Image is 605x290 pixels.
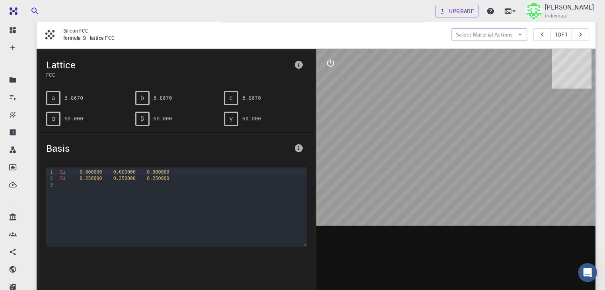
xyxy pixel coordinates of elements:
[545,2,594,12] p: [PERSON_NAME]
[63,35,82,41] span: formula
[526,3,542,19] img: Gustavo Araujo
[60,176,66,181] span: Si
[51,115,55,122] span: α
[533,28,589,41] div: pager
[140,95,144,102] span: b
[242,112,261,126] pre: 60.000
[80,176,102,181] span: 0.250000
[451,28,527,41] button: Select Material Actions
[545,12,568,20] span: Individual
[113,176,136,181] span: 0.250000
[113,169,136,175] span: 0.000000
[291,57,307,73] button: info
[64,112,83,126] pre: 60.000
[82,35,90,41] span: Si
[154,112,172,126] pre: 60.000
[63,27,445,34] p: Silicon FCC
[291,140,307,156] button: info
[46,175,54,182] div: 2
[578,263,597,282] iframe: Intercom live chat
[46,169,54,175] div: 1
[154,91,172,105] pre: 3.8670
[435,5,479,17] a: Upgrade
[147,169,169,175] span: 0.000000
[230,115,233,122] span: γ
[64,91,83,105] pre: 3.8670
[6,7,18,15] img: logo
[46,58,291,71] span: Lattice
[46,142,291,155] span: Basis
[147,176,169,181] span: 0.250000
[80,169,102,175] span: 0.000000
[46,182,54,188] div: 3
[140,115,144,122] span: β
[105,35,118,41] span: FCC
[60,169,66,175] span: Si
[16,6,44,13] span: Suporte
[52,95,55,102] span: a
[230,95,233,102] span: c
[242,91,261,105] pre: 3.8670
[90,35,105,41] span: lattice
[46,71,291,78] span: FCC
[551,28,572,41] button: 1of1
